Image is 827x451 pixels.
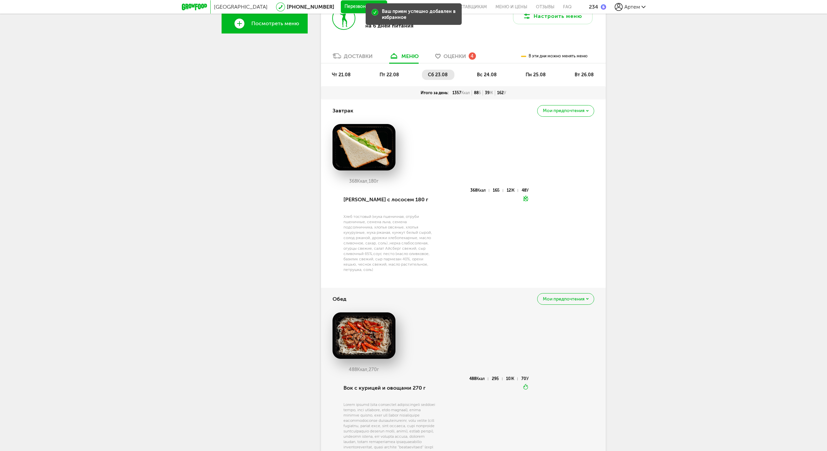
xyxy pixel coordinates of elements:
span: Оценки [443,53,466,59]
div: Итого за день: [419,90,450,96]
h4: Завтрак [333,104,353,117]
p: на 6 дней питания [365,23,451,29]
span: Ж [490,91,493,95]
div: Доставки [344,53,373,59]
span: пн 25.08 [526,72,546,78]
img: bonus_b.cdccf46.png [601,4,606,10]
a: меню [386,52,422,63]
span: Ккал, [357,178,369,184]
a: Посмотреть меню [222,14,308,33]
a: Доставки [329,52,376,63]
span: Б [496,376,499,381]
div: 39 [483,90,495,96]
span: У [526,376,529,381]
span: Ккал [477,188,486,193]
span: Б [479,91,481,95]
span: Ккал [461,91,470,95]
div: 10 [506,377,518,380]
span: сб 23.08 [428,72,448,78]
div: 368 180 [333,179,395,184]
div: [PERSON_NAME] с лососем 180 г [343,188,435,211]
span: Ккал [476,376,485,381]
div: 12 [507,189,518,192]
span: Ж [511,188,515,193]
button: Перезвоните мне [341,0,387,14]
span: г [377,367,379,372]
div: 29 [492,377,502,380]
span: вт 26.08 [575,72,594,78]
span: Ж [511,376,514,381]
h4: Обед [333,293,346,305]
div: 162 [495,90,508,96]
div: Хлеб тостовый (мука пшеничная, отруби пшеничные, семена льна, семена подсолничника, хлопья овсяны... [343,214,435,272]
img: big_3p7Sl9ZsbvRH9M43.png [333,312,395,359]
div: 70 [521,377,529,380]
div: Вок с курицей и овощами 270 г [343,377,435,399]
div: 88 [472,90,483,96]
a: [PHONE_NUMBER] [287,4,334,10]
span: [GEOGRAPHIC_DATA] [214,4,268,10]
div: 1357 [450,90,472,96]
span: Ккал, [357,367,369,372]
div: В эти дни можно менять меню [521,49,588,63]
div: меню [401,53,419,59]
span: Б [497,188,499,193]
div: 234 [589,4,598,10]
button: Настроить меню [513,8,593,24]
span: Посмотреть меню [251,21,299,27]
div: 16 [493,189,503,192]
span: У [504,91,506,95]
span: Мои предпочтения [543,108,585,113]
span: пт 22.08 [380,72,399,78]
span: чт 21.08 [332,72,351,78]
div: 48 [522,189,529,192]
div: 488 270 [333,367,395,372]
div: 488 [469,377,488,380]
span: г [377,178,379,184]
span: У [526,188,529,193]
div: 368 [470,189,489,192]
img: big_SCbrZjXibeTYXQUn.png [333,124,395,170]
div: Ваш прием успешно добавлен в избранное [382,9,456,21]
span: Артем [624,4,640,10]
a: Оценки 4 [432,52,479,63]
span: вс 24.08 [477,72,497,78]
span: Мои предпочтения [543,297,585,301]
div: 4 [469,52,476,60]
